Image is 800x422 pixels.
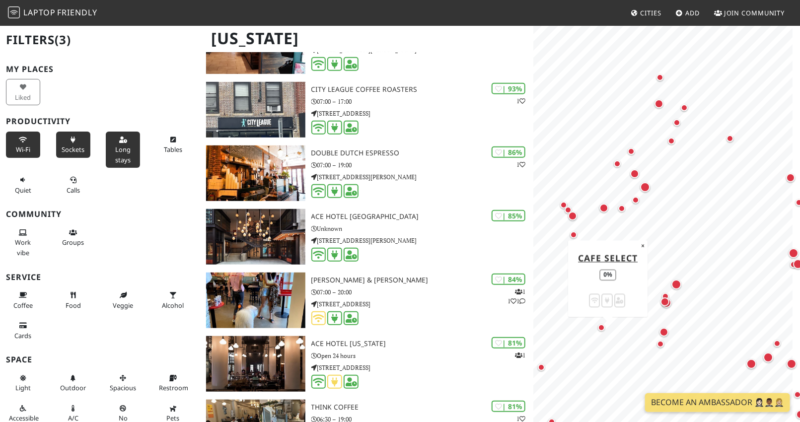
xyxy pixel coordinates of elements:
div: Map marker [599,204,619,223]
span: Food [66,301,81,310]
button: Wi-Fi [6,132,40,158]
div: | 93% [492,83,525,94]
p: [STREET_ADDRESS] [311,109,534,118]
div: | 86% [492,146,525,158]
span: Group tables [62,238,84,247]
div: Map marker [632,197,652,216]
h3: City League Coffee Roasters [311,85,534,94]
div: Map marker [671,280,691,299]
div: Map marker [660,297,680,317]
button: Outdoor [56,370,90,396]
button: Alcohol [156,287,190,313]
h2: Filters [6,25,194,55]
a: Ace Hotel Brooklyn | 85% Ace Hotel [GEOGRAPHIC_DATA] Unknown [STREET_ADDRESS][PERSON_NAME] [200,209,533,265]
img: Boris & Horton [206,273,305,328]
button: Long stays [106,132,140,168]
div: | 81% [492,337,525,349]
h3: [PERSON_NAME] & [PERSON_NAME] [311,276,534,284]
div: Map marker [565,207,584,226]
a: LaptopFriendly LaptopFriendly [8,4,97,22]
img: City League Coffee Roasters [206,82,305,138]
span: Video/audio calls [67,186,80,195]
div: Map marker [630,169,650,189]
span: Laptop [23,7,56,18]
p: 1 1 1 [508,287,525,306]
div: | 85% [492,210,525,221]
div: Map marker [655,99,674,119]
button: Light [6,370,40,396]
button: Work vibe [6,224,40,261]
span: Alcohol [162,301,184,310]
a: Double Dutch Espresso | 86% 1 Double Dutch Espresso 07:00 – 19:00 [STREET_ADDRESS][PERSON_NAME] [200,145,533,201]
div: Map marker [570,231,590,251]
a: Ace Hotel New York | 81% 1 Ace Hotel [US_STATE] Open 24 hours [STREET_ADDRESS] [200,336,533,392]
button: Close popup [638,240,648,251]
p: 07:00 – 20:00 [311,287,534,297]
div: Map marker [673,119,693,139]
button: Spacious [106,370,140,396]
a: Boris & Horton | 84% 111 [PERSON_NAME] & [PERSON_NAME] 07:00 – 20:00 [STREET_ADDRESS] [200,273,533,328]
div: Map marker [662,293,682,313]
button: Restroom [156,370,190,396]
div: Map marker [618,205,638,225]
p: 07:00 – 19:00 [311,160,534,170]
span: Outdoor area [60,383,86,392]
button: Food [56,287,90,313]
div: Map marker [656,74,676,94]
span: Long stays [115,145,131,164]
span: Quiet [15,186,31,195]
h3: Community [6,210,194,219]
a: Cafe Select [578,252,638,264]
div: | 84% [492,274,525,285]
div: Map marker [598,324,618,344]
span: Natural light [15,383,31,392]
h3: Space [6,355,194,364]
span: Stable Wi-Fi [16,145,30,154]
button: Quiet [6,172,40,198]
div: Map marker [628,148,648,168]
div: | 81% [492,401,525,412]
img: Double Dutch Espresso [206,145,305,201]
div: Map marker [568,211,588,231]
h1: [US_STATE] [203,25,531,52]
div: Map marker [614,160,634,180]
h3: Ace Hotel [US_STATE] [311,340,534,348]
p: Open 24 hours [311,351,534,360]
span: Work-friendly tables [164,145,182,154]
h3: Double Dutch Espresso [311,149,534,157]
span: Cities [641,8,661,17]
button: Tables [156,132,190,158]
h3: Service [6,273,194,282]
span: Veggie [113,301,133,310]
h3: My Places [6,65,194,74]
div: Map marker [640,182,660,202]
h3: Ace Hotel [GEOGRAPHIC_DATA] [311,212,534,221]
span: (3) [55,31,71,48]
div: Map marker [681,104,701,124]
a: Add [672,4,704,22]
span: Join Community [724,8,785,17]
button: Calls [56,172,90,198]
span: Friendly [57,7,97,18]
span: Power sockets [62,145,84,154]
div: Map marker [560,202,580,221]
span: Spacious [110,383,136,392]
a: Join Community [710,4,789,22]
button: Sockets [56,132,90,158]
p: 1 [516,160,525,169]
div: Map marker [661,298,681,318]
p: [STREET_ADDRESS] [311,299,534,309]
a: City League Coffee Roasters | 93% 1 City League Coffee Roasters 07:00 – 17:00 [STREET_ADDRESS] [200,82,533,138]
div: 0% [599,269,616,281]
div: Map marker [538,364,558,384]
p: 1 [515,351,525,360]
h3: Think Coffee [311,403,534,412]
p: [STREET_ADDRESS][PERSON_NAME] [311,172,534,182]
button: Groups [56,224,90,251]
div: Map marker [727,135,746,155]
span: Restroom [159,383,188,392]
img: Ace Hotel New York [206,336,305,392]
img: Ace Hotel Brooklyn [206,209,305,265]
p: 07:00 – 17:00 [311,97,534,106]
p: 1 [516,96,525,106]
